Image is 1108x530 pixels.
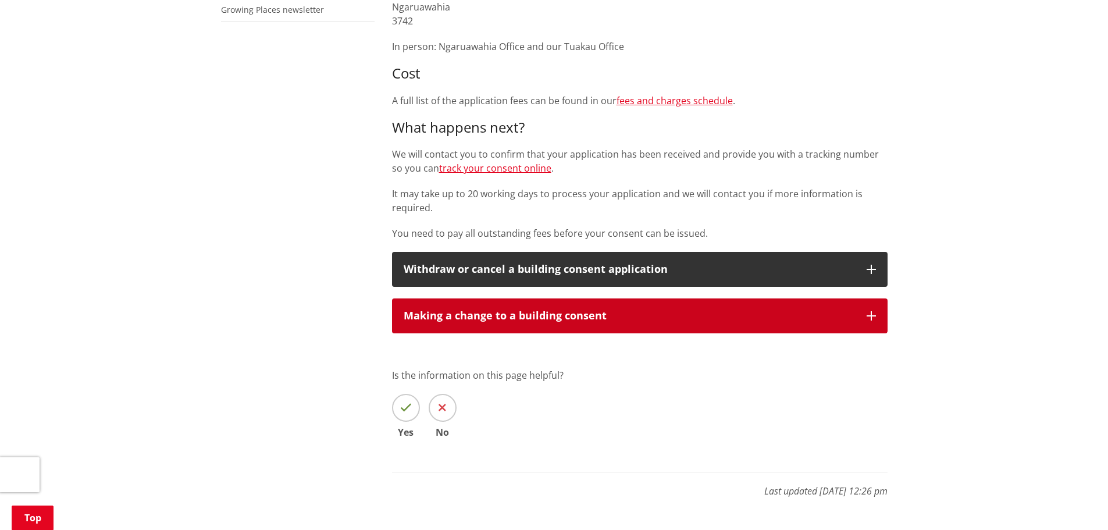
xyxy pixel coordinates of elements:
[439,162,551,175] a: track your consent online
[429,428,457,437] span: No
[392,94,888,108] p: A full list of the application fees can be found in our .
[404,310,855,322] div: Making a change to a building consent
[221,4,324,15] a: Growing Places newsletter
[392,187,888,215] p: It may take up to 20 working days to process your application and we will contact you if more inf...
[404,264,855,275] div: Withdraw or cancel a building consent application
[392,252,888,287] button: Withdraw or cancel a building consent application
[392,368,888,382] p: Is the information on this page helpful?
[392,147,888,175] p: We will contact you to confirm that your application has been received and provide you with a tra...
[392,428,420,437] span: Yes
[12,506,54,530] a: Top
[392,226,888,240] p: You need to pay all outstanding fees before your consent can be issued.
[392,119,888,136] h3: What happens next?
[392,298,888,333] button: Making a change to a building consent
[392,472,888,498] p: Last updated [DATE] 12:26 pm
[617,94,733,107] a: fees and charges schedule
[392,40,888,54] p: In person: Ngaruawahia Office and our Tuakau Office
[1054,481,1096,523] iframe: Messenger Launcher
[392,65,888,82] h3: Cost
